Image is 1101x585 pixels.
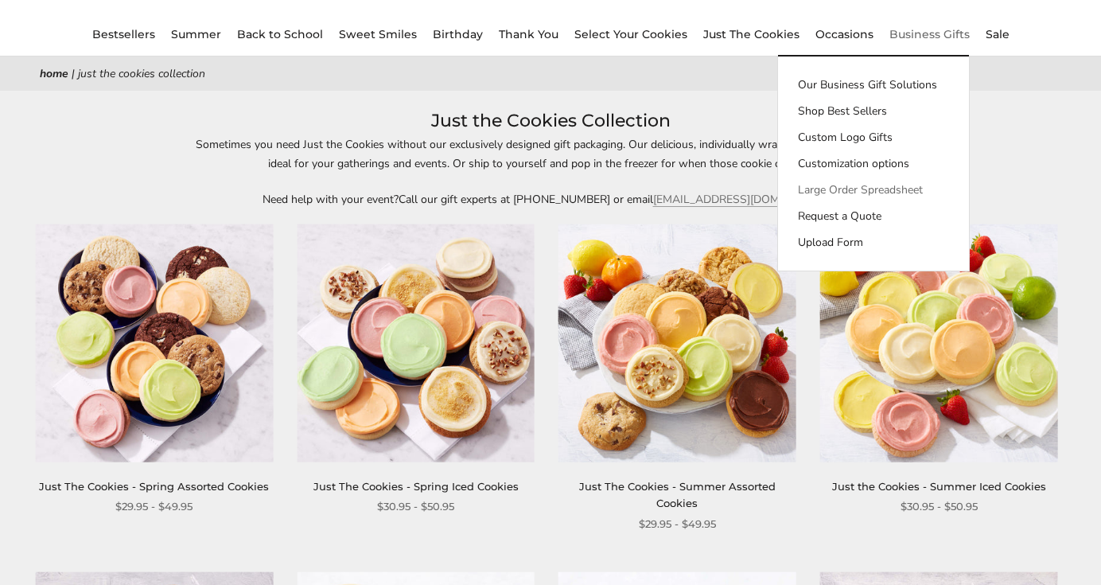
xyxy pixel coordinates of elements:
span: $29.95 - $49.95 [115,498,193,515]
a: Upload Form [778,234,969,251]
span: $29.95 - $49.95 [639,516,716,532]
a: Thank You [499,27,558,41]
img: Just The Cookies - Summer Assorted Cookies [558,224,796,462]
img: Just the Cookies - Summer Iced Cookies [820,224,1058,462]
a: Occasions [815,27,873,41]
h1: Just the Cookies Collection [64,107,1037,135]
a: Custom Logo Gifts [778,129,969,146]
iframe: Sign Up via Text for Offers [13,525,165,572]
p: Sometimes you need Just the Cookies without our exclusively designed gift packaging. Our deliciou... [185,135,916,172]
img: Just The Cookies - Spring Iced Cookies [297,224,535,462]
a: Just The Cookies [703,27,799,41]
a: Birthday [433,27,483,41]
a: Summer [171,27,221,41]
span: $30.95 - $50.95 [377,498,454,515]
a: Business Gifts [889,27,970,41]
a: Home [40,66,68,81]
a: Sweet Smiles [339,27,417,41]
a: Bestsellers [92,27,155,41]
a: Select Your Cookies [574,27,687,41]
p: Need help with your event? [185,190,916,209]
span: Call our gift experts at [PHONE_NUMBER] or email [399,192,653,207]
a: Just the Cookies - Summer Iced Cookies [832,480,1046,493]
span: | [72,66,75,81]
a: Sale [986,27,1010,41]
a: Request a Quote [778,208,969,224]
a: Just The Cookies - Spring Assorted Cookies [39,480,269,493]
span: Just the Cookies Collection [78,66,205,81]
nav: breadcrumbs [40,64,1061,83]
a: Shop Best Sellers [778,103,969,119]
a: Large Order Spreadsheet [778,181,969,198]
a: [EMAIL_ADDRESS][DOMAIN_NAME] [653,192,839,207]
a: Just The Cookies - Summer Assorted Cookies [579,480,776,509]
a: Back to School [237,27,323,41]
span: $30.95 - $50.95 [901,498,978,515]
a: Our Business Gift Solutions [778,76,969,93]
img: Just The Cookies - Spring Assorted Cookies [36,224,274,462]
a: Customization options [778,155,969,172]
a: Just The Cookies - Spring Iced Cookies [313,480,519,493]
